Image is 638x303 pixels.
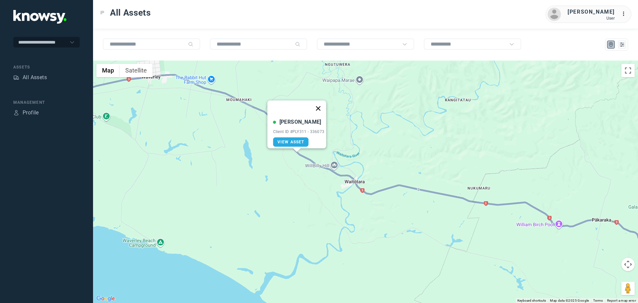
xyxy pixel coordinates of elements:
[95,294,117,303] a: Open this area in Google Maps (opens a new window)
[568,16,615,21] div: User
[13,110,19,116] div: Profile
[96,64,120,77] button: Show street map
[619,42,625,48] div: List
[310,100,326,116] button: Close
[593,299,603,302] a: Terms (opens in new tab)
[23,109,39,117] div: Profile
[608,42,614,48] div: Map
[110,7,151,19] span: All Assets
[621,282,635,295] button: Drag Pegman onto the map to open Street View
[277,140,304,144] span: View Asset
[13,99,80,105] div: Management
[23,74,47,81] div: All Assets
[295,42,300,47] div: Search
[95,294,117,303] img: Google
[13,75,19,80] div: Assets
[13,64,80,70] div: Assets
[621,10,629,18] div: :
[607,299,636,302] a: Report a map error
[568,8,615,16] div: [PERSON_NAME]
[621,64,635,77] button: Toggle fullscreen view
[621,258,635,271] button: Map camera controls
[550,299,589,302] span: Map data ©2025 Google
[13,10,66,24] img: Application Logo
[188,42,193,47] div: Search
[517,298,546,303] button: Keyboard shortcuts
[13,74,47,81] a: AssetsAll Assets
[100,10,105,15] div: Toggle Menu
[120,64,153,77] button: Show satellite imagery
[273,137,309,147] a: View Asset
[548,8,561,21] img: avatar.png
[13,109,39,117] a: ProfileProfile
[279,118,321,126] div: [PERSON_NAME]
[621,10,629,19] div: :
[622,11,628,16] tspan: ...
[273,129,325,134] div: Client ID #PLY311 - 336073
